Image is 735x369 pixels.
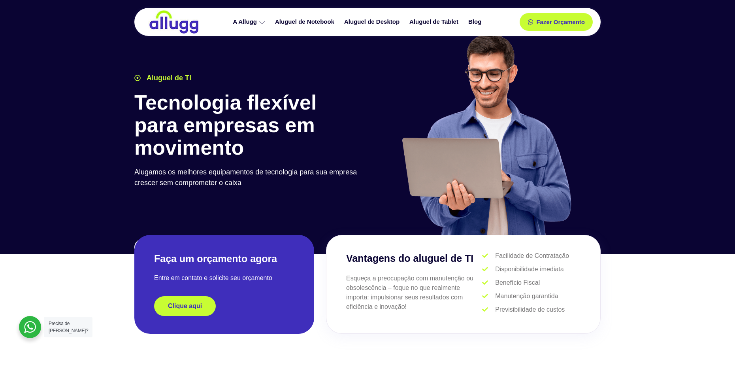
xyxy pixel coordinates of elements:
a: A Allugg [229,15,271,29]
h1: Tecnologia flexível para empresas em movimento [134,91,364,159]
a: Clique aqui [154,296,216,316]
h3: Vantagens do aluguel de TI [346,251,482,266]
a: Aluguel de Notebook [271,15,340,29]
img: aluguel de ti para startups [399,33,573,235]
span: Facilidade de Contratação [493,251,569,261]
h2: Faça um orçamento agora [154,252,294,265]
a: Aluguel de Tablet [405,15,464,29]
iframe: Chat Widget [695,331,735,369]
img: locação de TI é Allugg [148,10,200,34]
a: Blog [464,15,487,29]
span: Disponibilidade imediata [493,265,563,274]
span: Fazer Orçamento [536,19,585,25]
span: Manutenção garantida [493,291,558,301]
p: Entre em contato e solicite seu orçamento [154,273,294,283]
span: Precisa de [PERSON_NAME]? [49,321,88,333]
span: Clique aqui [168,303,202,309]
div: Widget de chat [695,331,735,369]
span: Benefício Fiscal [493,278,540,288]
span: Previsibilidade de custos [493,305,565,314]
p: Alugamos os melhores equipamentos de tecnologia para sua empresa crescer sem comprometer o caixa [134,167,364,188]
a: Aluguel de Desktop [340,15,405,29]
span: Aluguel de TI [145,73,191,83]
p: Esqueça a preocupação com manutenção ou obsolescência – foque no que realmente importa: impulsion... [346,274,482,312]
a: Fazer Orçamento [520,13,593,31]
